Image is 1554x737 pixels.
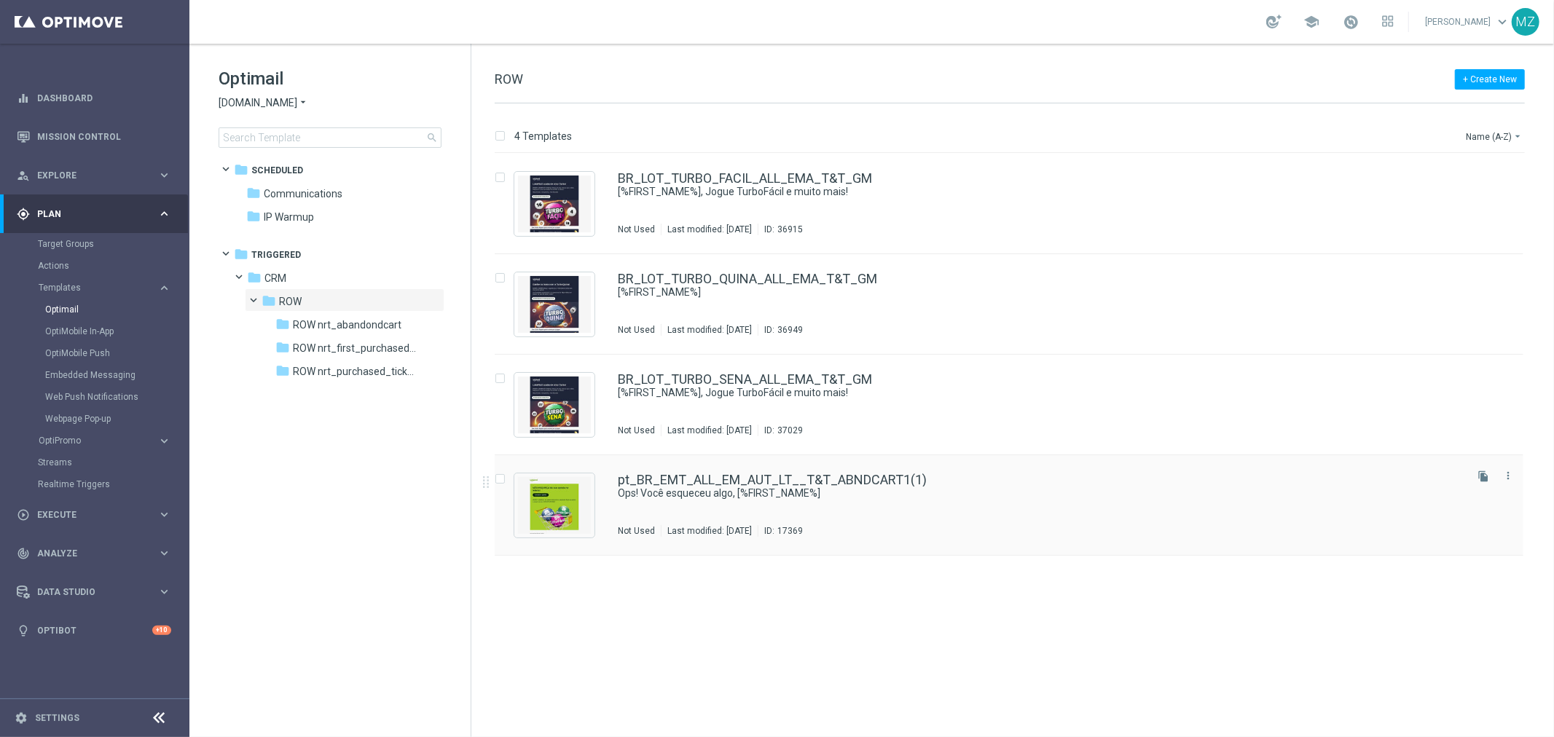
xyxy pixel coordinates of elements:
[618,172,872,185] a: BR_LOT_TURBO_FACIL_ALL_EMA_T&T_GM
[262,293,276,308] i: folder
[37,79,171,117] a: Dashboard
[1455,69,1525,90] button: + Create New
[618,185,1462,199] div: [%FIRST_NAME%], Jogue TurboFácil e muito mais!
[480,154,1551,254] div: Press SPACE to select this row.
[38,233,188,255] div: Target Groups
[45,299,188,320] div: Optimail
[157,281,171,295] i: keyboard_arrow_right
[293,318,401,331] span: ROW nrt_abandondcart
[37,611,152,650] a: Optibot
[1464,127,1525,145] button: Name (A-Z)arrow_drop_down
[38,435,172,446] button: OptiPromo keyboard_arrow_right
[1478,470,1489,482] i: file_copy
[662,525,758,537] div: Last modified: [DATE]
[618,324,655,336] div: Not Used
[618,386,1429,400] a: [%FIRST_NAME%], Jogue TurboFácil e muito mais!
[16,92,172,104] button: equalizer Dashboard
[45,369,152,381] a: Embedded Messaging
[219,96,309,110] button: [DOMAIN_NAME] arrow_drop_down
[618,425,655,436] div: Not Used
[518,276,591,333] img: 36949.jpeg
[758,425,803,436] div: ID:
[618,285,1462,299] div: [%FIRST_NAME%]
[39,283,143,292] span: Templates
[45,326,152,337] a: OptiMobile In-App
[17,547,157,560] div: Analyze
[297,96,309,110] i: arrow_drop_down
[1501,467,1515,484] button: more_vert
[758,324,803,336] div: ID:
[618,185,1429,199] a: [%FIRST_NAME%], Jogue TurboFácil e muito mais!
[219,67,442,90] h1: Optimail
[16,131,172,143] button: Mission Control
[1303,14,1319,30] span: school
[618,486,1429,500] a: Ops! Você esqueceu algo, [%FIRST_NAME%]
[152,626,171,635] div: +10
[251,248,301,261] span: Triggered
[246,186,261,200] i: folder
[15,712,28,725] i: settings
[17,547,30,560] i: track_changes
[45,386,188,408] div: Web Push Notifications
[17,611,171,650] div: Optibot
[662,324,758,336] div: Last modified: [DATE]
[37,588,157,596] span: Data Studio
[157,546,171,560] i: keyboard_arrow_right
[1512,8,1539,36] div: MZ
[618,224,655,235] div: Not Used
[777,425,803,436] div: 37029
[16,208,172,220] button: gps_fixed Plan keyboard_arrow_right
[618,373,872,386] a: BR_LOT_TURBO_SENA_ALL_EMA_T&T_GM
[39,283,157,292] div: Templates
[618,285,1429,299] a: [%FIRST_NAME%]
[45,391,152,403] a: Web Push Notifications
[618,525,655,537] div: Not Used
[234,162,248,177] i: folder
[279,295,302,308] span: ROW
[157,434,171,448] i: keyboard_arrow_right
[1502,470,1514,481] i: more_vert
[618,486,1462,500] div: Ops! Você esqueceu algo, [%FIRST_NAME%]
[777,224,803,235] div: 36915
[777,525,803,537] div: 17369
[38,260,152,272] a: Actions
[45,364,188,386] div: Embedded Messaging
[480,355,1551,455] div: Press SPACE to select this row.
[38,255,188,277] div: Actions
[16,586,172,598] div: Data Studio keyboard_arrow_right
[480,455,1551,556] div: Press SPACE to select this row.
[35,714,79,722] a: Settings
[16,625,172,636] button: lightbulb Optibot +10
[17,79,171,117] div: Dashboard
[157,508,171,521] i: keyboard_arrow_right
[17,208,157,221] div: Plan
[618,386,1462,400] div: [%FIRST_NAME%], Jogue TurboFácil e muito mais!
[1424,11,1512,33] a: [PERSON_NAME]keyboard_arrow_down
[1474,467,1493,486] button: file_copy
[16,509,172,521] button: play_circle_outline Execute keyboard_arrow_right
[37,117,171,156] a: Mission Control
[17,208,30,221] i: gps_fixed
[234,247,248,261] i: folder
[17,169,157,182] div: Explore
[264,187,342,200] span: Communications
[157,585,171,599] i: keyboard_arrow_right
[45,413,152,425] a: Webpage Pop-up
[45,342,188,364] div: OptiMobile Push
[247,270,262,285] i: folder
[38,282,172,293] button: Templates keyboard_arrow_right
[246,209,261,224] i: folder
[38,457,152,468] a: Streams
[16,548,172,559] button: track_changes Analyze keyboard_arrow_right
[275,363,290,378] i: folder
[17,169,30,182] i: person_search
[45,320,188,342] div: OptiMobile In-App
[38,452,188,473] div: Streams
[219,127,442,148] input: Search Template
